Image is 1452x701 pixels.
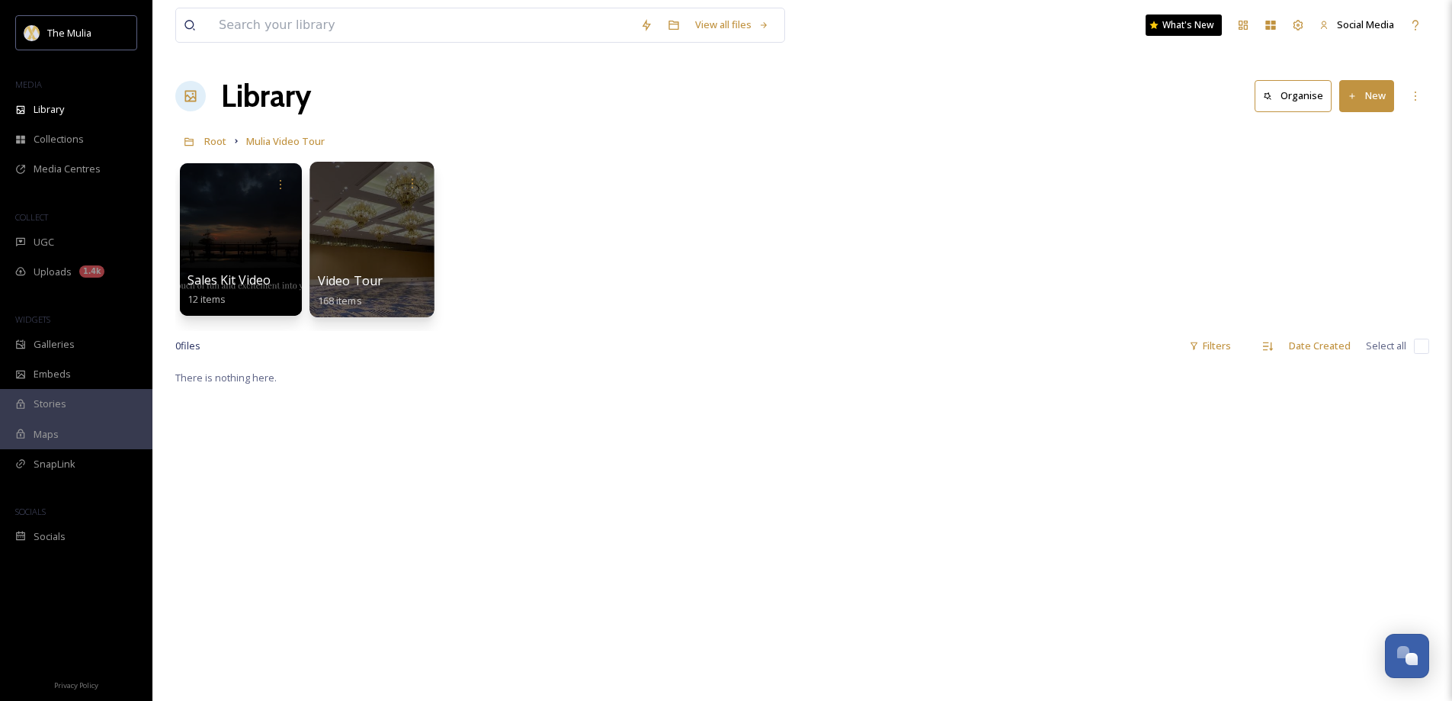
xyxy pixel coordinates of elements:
img: mulia_logo.png [24,25,40,40]
span: Stories [34,397,66,411]
a: Organise [1255,80,1339,111]
a: Sales Kit Video Highlight12 items [188,273,327,306]
span: 0 file s [175,339,200,353]
a: Privacy Policy [54,675,98,693]
a: Mulia Video Tour [246,132,325,150]
span: Library [34,102,64,117]
button: Organise [1255,80,1332,111]
span: COLLECT [15,211,48,223]
span: Socials [34,529,66,544]
span: 168 items [318,293,362,307]
span: Uploads [34,265,72,279]
span: Maps [34,427,59,442]
span: The Mulia [47,26,91,40]
span: SOCIALS [15,506,46,517]
a: Social Media [1312,10,1402,40]
span: Sales Kit Video Highlight [188,272,327,288]
span: WIDGETS [15,314,50,325]
button: New [1339,80,1394,111]
span: SnapLink [34,457,75,471]
span: Select all [1366,339,1406,353]
div: Filters [1181,331,1239,361]
a: View all files [688,10,777,40]
div: 1.4k [79,265,104,278]
span: MEDIA [15,79,42,90]
span: Privacy Policy [54,680,98,690]
span: Video Tour [318,272,383,289]
span: Mulia Video Tour [246,134,325,148]
span: Media Centres [34,162,101,176]
a: Library [221,73,311,119]
span: 12 items [188,292,226,306]
a: Video Tour168 items [318,274,383,307]
span: UGC [34,235,54,249]
a: Root [204,132,226,150]
a: What's New [1146,14,1222,36]
div: Date Created [1281,331,1358,361]
span: Embeds [34,367,71,381]
span: Collections [34,132,84,146]
span: Social Media [1337,18,1394,31]
button: Open Chat [1385,634,1429,678]
span: There is nothing here. [175,371,277,384]
span: Root [204,134,226,148]
input: Search your library [211,8,633,42]
span: Galleries [34,337,75,352]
